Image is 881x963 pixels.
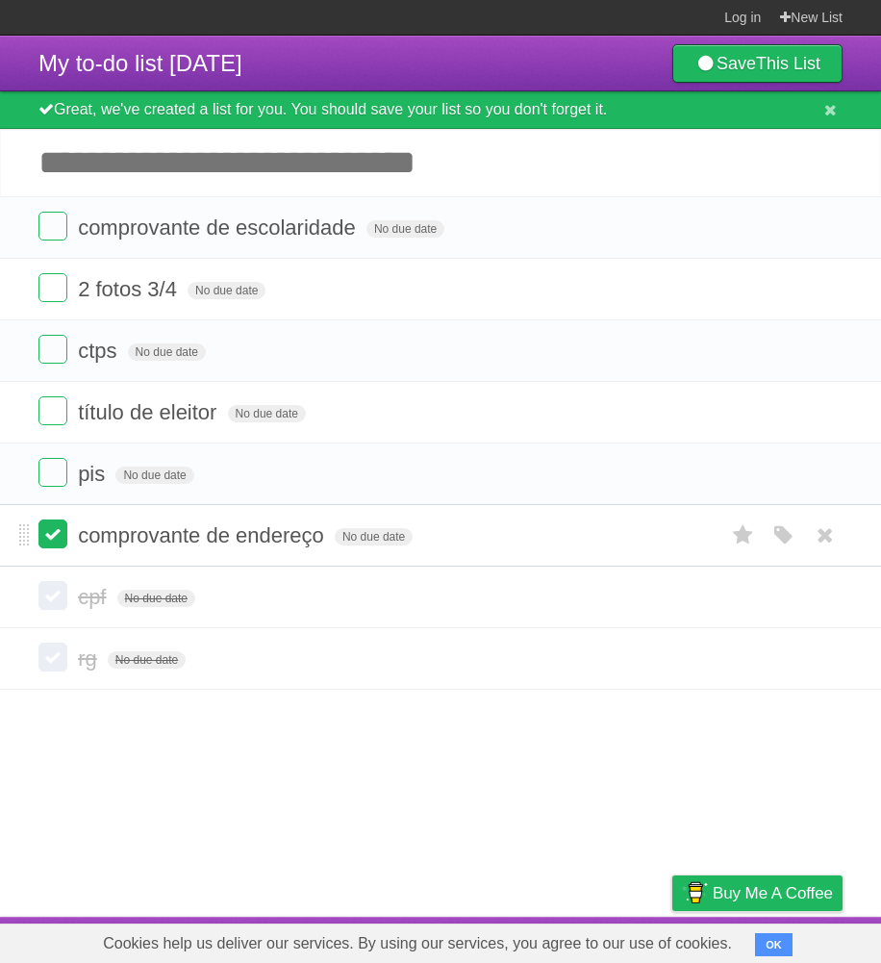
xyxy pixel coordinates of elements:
[755,933,793,956] button: OK
[78,646,102,671] span: rg
[78,339,121,363] span: ctps
[38,643,67,672] label: Done
[672,44,843,83] a: SaveThis List
[117,590,195,607] span: No due date
[480,922,558,958] a: Developers
[84,925,751,963] span: Cookies help us deliver our services. By using our services, you agree to our use of cookies.
[78,277,182,301] span: 2 fotos 3/4
[38,458,67,487] label: Done
[78,523,329,547] span: comprovante de endereço
[188,282,265,299] span: No due date
[38,335,67,364] label: Done
[38,581,67,610] label: Done
[38,520,67,548] label: Done
[78,585,111,609] span: cpf
[128,343,206,361] span: No due date
[682,876,708,909] img: Buy me a coffee
[228,405,306,422] span: No due date
[672,875,843,911] a: Buy me a coffee
[115,467,193,484] span: No due date
[713,876,833,910] span: Buy me a coffee
[38,50,242,76] span: My to-do list [DATE]
[78,400,221,424] span: título de eleitor
[416,922,457,958] a: About
[335,528,413,545] span: No due date
[108,651,186,669] span: No due date
[725,520,762,551] label: Star task
[38,212,67,241] label: Done
[38,396,67,425] label: Done
[721,922,843,958] a: Suggest a feature
[78,215,361,240] span: comprovante de escolaridade
[582,922,624,958] a: Terms
[756,54,820,73] b: This List
[647,922,697,958] a: Privacy
[78,462,110,486] span: pis
[38,273,67,302] label: Done
[366,220,444,238] span: No due date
